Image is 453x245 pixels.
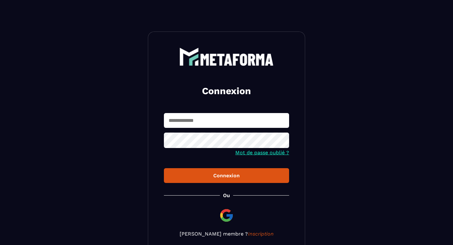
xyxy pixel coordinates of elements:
img: logo [179,48,274,66]
p: Ou [223,192,230,198]
div: Connexion [169,173,284,179]
h2: Connexion [171,85,282,97]
a: logo [164,48,289,66]
a: Inscription [248,231,274,237]
a: Mot de passe oublié ? [235,150,289,156]
img: google [219,208,234,223]
button: Connexion [164,168,289,183]
p: [PERSON_NAME] membre ? [164,231,289,237]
